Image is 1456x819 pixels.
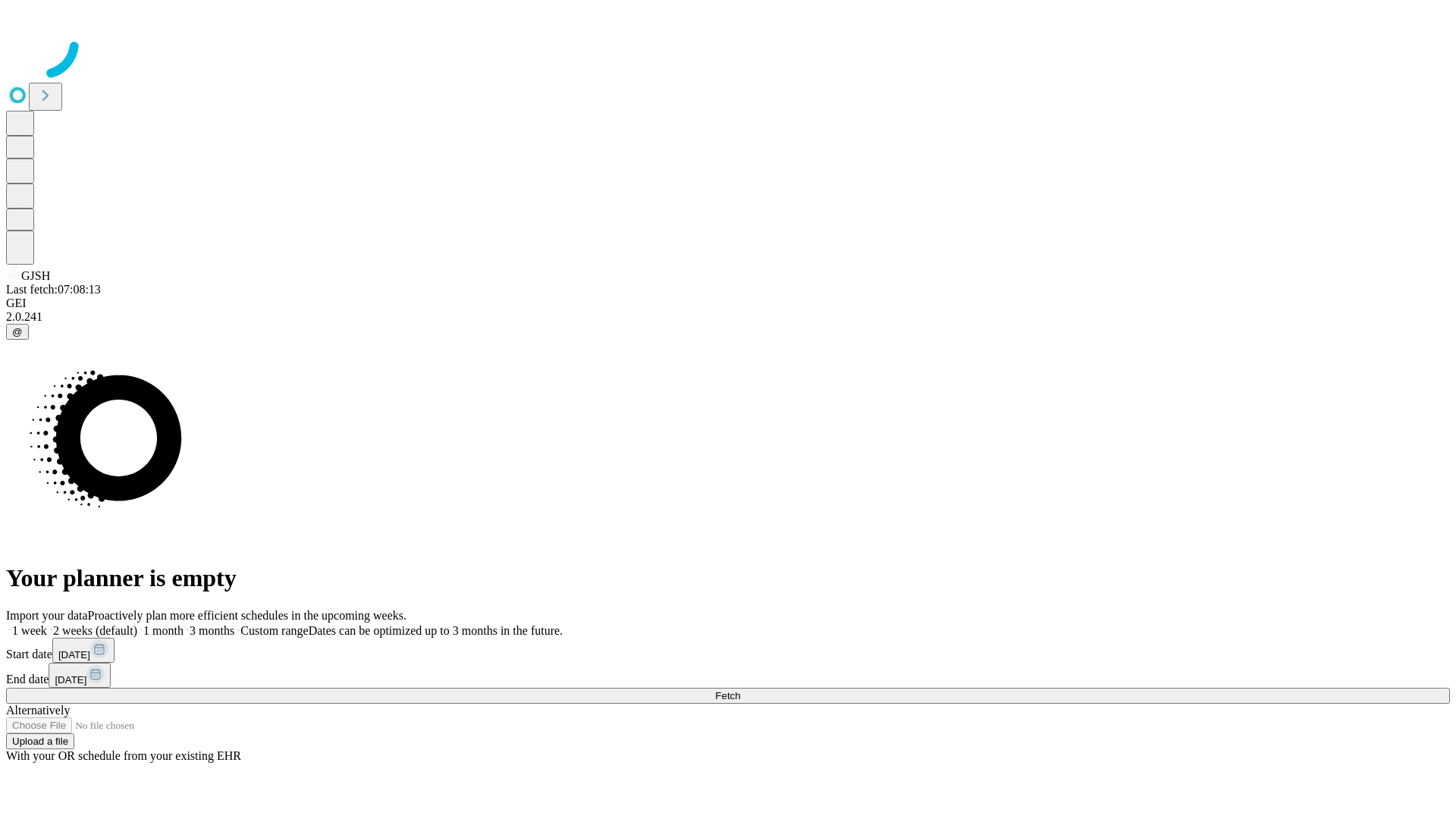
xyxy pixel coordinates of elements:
[6,564,1450,592] h1: Your planner is empty
[6,283,101,296] span: Last fetch: 07:08:13
[12,326,23,337] span: @
[6,749,241,762] span: With your OR schedule from your existing EHR
[6,688,1450,704] button: Fetch
[6,297,1450,310] div: GEI
[143,624,184,637] span: 1 month
[53,624,137,637] span: 2 weeks (default)
[715,690,740,701] span: Fetch
[55,674,86,686] span: [DATE]
[240,624,308,637] span: Custom range
[6,733,74,749] button: Upload a file
[6,310,1450,324] div: 2.0.241
[309,624,563,637] span: Dates can be optimized up to 3 months in the future.
[58,649,90,661] span: [DATE]
[6,609,88,622] span: Import your data
[6,324,29,340] button: @
[190,624,234,637] span: 3 months
[52,638,115,663] button: [DATE]
[49,663,111,688] button: [DATE]
[12,624,47,637] span: 1 week
[6,663,1450,688] div: End date
[21,269,50,282] span: GJSH
[6,638,1450,663] div: Start date
[88,609,406,622] span: Proactively plan more efficient schedules in the upcoming weeks.
[6,704,70,717] span: Alternatively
